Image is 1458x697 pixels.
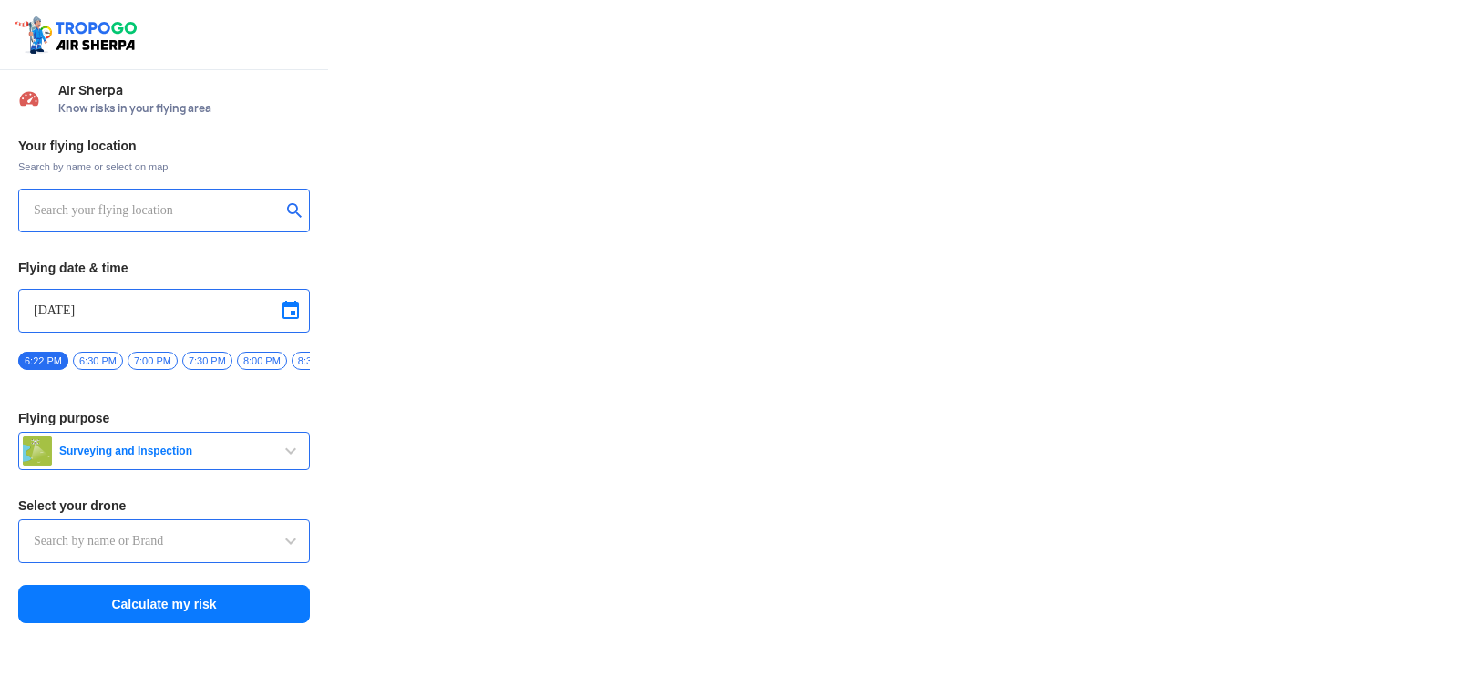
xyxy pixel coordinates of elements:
img: Risk Scores [18,87,40,109]
span: Search by name or select on map [18,159,310,174]
span: 6:30 PM [73,352,123,370]
span: Surveying and Inspection [52,444,280,458]
span: 7:30 PM [182,352,232,370]
h3: Your flying location [18,139,310,152]
span: 8:30 PM [292,352,342,370]
span: 6:22 PM [18,352,68,370]
input: Search by name or Brand [34,530,294,552]
span: Air Sherpa [58,83,310,97]
img: survey.png [23,436,52,466]
span: 8:00 PM [237,352,287,370]
input: Search your flying location [34,200,281,221]
button: Surveying and Inspection [18,432,310,470]
input: Select Date [34,300,294,322]
span: Know risks in your flying area [58,101,310,116]
h3: Select your drone [18,499,310,512]
img: ic_tgdronemaps.svg [14,14,143,56]
span: 7:00 PM [128,352,178,370]
h3: Flying purpose [18,412,310,425]
h3: Flying date & time [18,261,310,274]
button: Calculate my risk [18,585,310,623]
